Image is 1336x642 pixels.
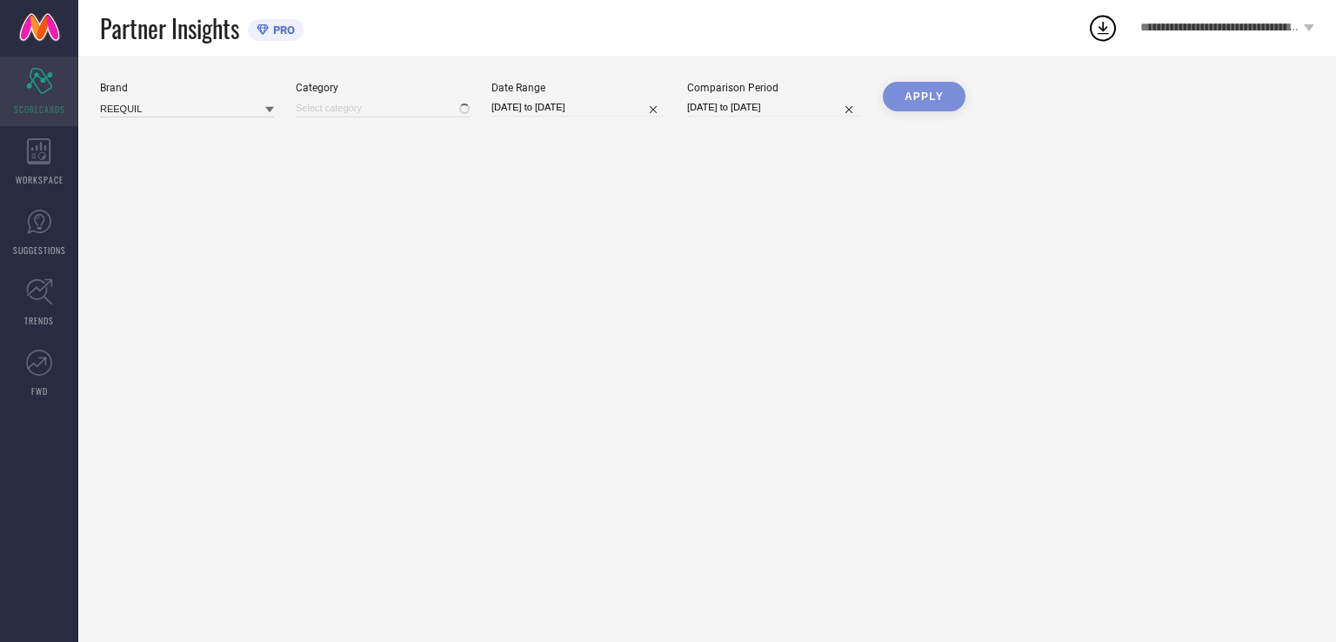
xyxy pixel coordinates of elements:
[31,385,48,398] span: FWD
[100,82,274,94] div: Brand
[100,10,239,46] span: Partner Insights
[1087,12,1119,43] div: Open download list
[269,23,295,37] span: PRO
[14,103,65,116] span: SCORECARDS
[491,82,665,94] div: Date Range
[24,314,54,327] span: TRENDS
[16,173,63,186] span: WORKSPACE
[296,82,470,94] div: Category
[687,98,861,117] input: Select comparison period
[491,98,665,117] input: Select date range
[687,82,861,94] div: Comparison Period
[13,244,66,257] span: SUGGESTIONS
